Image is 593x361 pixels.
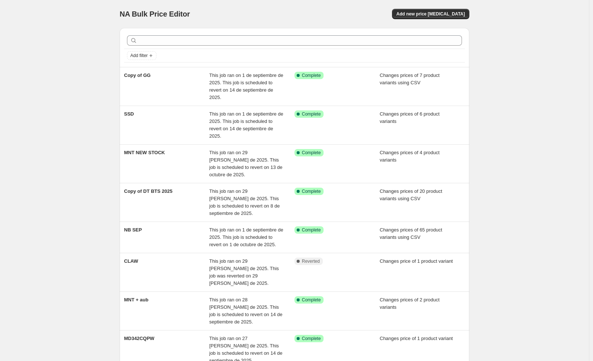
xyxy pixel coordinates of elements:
span: This job ran on 1 de septiembre de 2025. This job is scheduled to revert on 14 de septiembre de 2... [209,111,283,139]
span: Complete [302,227,321,233]
span: Changes price of 1 product variant [380,258,453,264]
span: Complete [302,111,321,117]
span: MNT + aub [124,297,148,302]
button: Add filter [127,51,156,60]
span: SSD [124,111,134,117]
span: This job ran on 1 de septiembre de 2025. This job is scheduled to revert on 1 de octubre de 2025. [209,227,283,247]
span: Complete [302,72,321,78]
span: Changes prices of 7 product variants using CSV [380,72,440,85]
span: NB SEP [124,227,142,233]
span: Changes prices of 6 product variants [380,111,440,124]
span: MD342CQPW [124,336,154,341]
span: Changes prices of 4 product variants [380,150,440,163]
span: Complete [302,297,321,303]
span: Complete [302,150,321,156]
span: This job ran on 29 [PERSON_NAME] de 2025. This job was reverted on 29 [PERSON_NAME] de 2025. [209,258,279,286]
span: Complete [302,336,321,341]
span: Changes prices of 65 product variants using CSV [380,227,442,240]
span: This job ran on 29 [PERSON_NAME] de 2025. This job is scheduled to revert on 13 de octubre de 2025. [209,150,283,177]
span: NA Bulk Price Editor [120,10,190,18]
span: Add filter [130,53,148,59]
span: MNT NEW STOCK [124,150,165,155]
button: Add new price [MEDICAL_DATA] [392,9,469,19]
span: This job ran on 1 de septiembre de 2025. This job is scheduled to revert on 14 de septiembre de 2... [209,72,283,100]
span: Changes price of 1 product variant [380,336,453,341]
span: Reverted [302,258,320,264]
span: Changes prices of 20 product variants using CSV [380,188,442,201]
span: This job ran on 29 [PERSON_NAME] de 2025. This job is scheduled to revert on 8 de septiembre de 2... [209,188,280,216]
span: CLAW [124,258,138,264]
span: Changes prices of 2 product variants [380,297,440,310]
span: Add new price [MEDICAL_DATA] [396,11,465,17]
span: Copy of GG [124,72,151,78]
span: Complete [302,188,321,194]
span: Copy of DT BTS 2025 [124,188,172,194]
span: This job ran on 28 [PERSON_NAME] de 2025. This job is scheduled to revert on 14 de septiembre de ... [209,297,283,325]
